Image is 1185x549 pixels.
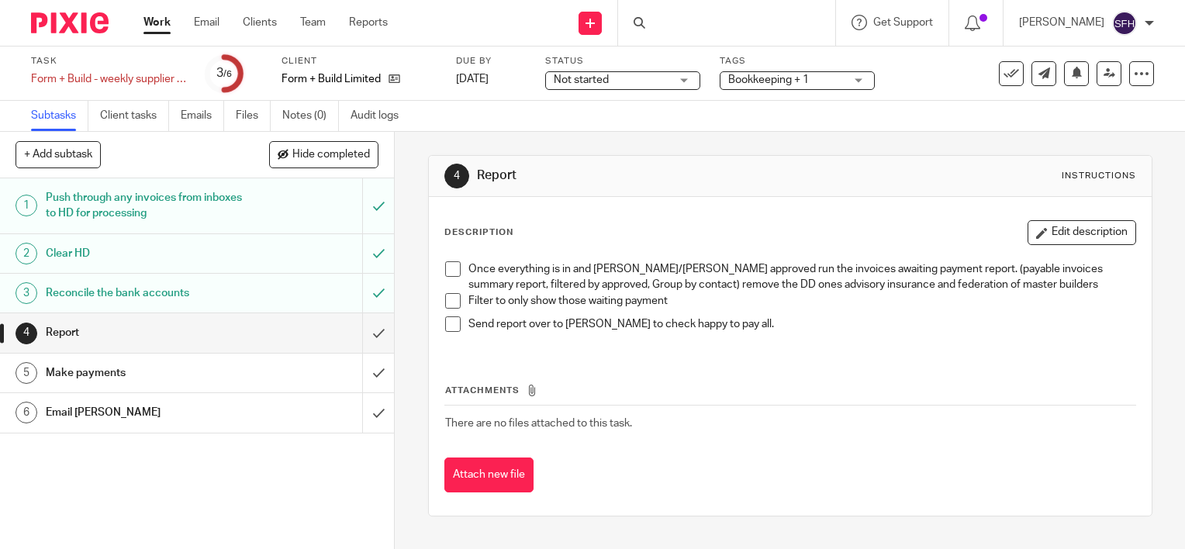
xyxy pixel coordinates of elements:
p: Once everything is in and [PERSON_NAME]/[PERSON_NAME] approved run the invoices awaiting payment ... [468,261,1135,293]
a: Clients [243,15,277,30]
div: 4 [444,164,469,188]
div: 4 [16,323,37,344]
p: Filter to only show those waiting payment [468,293,1135,309]
div: 5 [16,362,37,384]
a: Notes (0) [282,101,339,131]
a: Email [194,15,219,30]
button: Edit description [1028,220,1136,245]
h1: Push through any invoices from inboxes to HD for processing [46,186,247,226]
span: [DATE] [456,74,489,85]
label: Due by [456,55,526,67]
h1: Reconcile the bank accounts [46,281,247,305]
h1: Clear HD [46,242,247,265]
div: Form + Build - weekly supplier payment run [31,71,186,87]
span: Hide completed [292,149,370,161]
button: Attach new file [444,457,534,492]
div: 6 [16,402,37,423]
button: + Add subtask [16,141,101,167]
a: Reports [349,15,388,30]
button: Hide completed [269,141,378,167]
p: Send report over to [PERSON_NAME] to check happy to pay all. [468,316,1135,332]
a: Team [300,15,326,30]
small: /6 [223,70,232,78]
label: Tags [720,55,875,67]
label: Status [545,55,700,67]
div: Instructions [1062,170,1136,182]
a: Audit logs [351,101,410,131]
div: 2 [16,243,37,264]
h1: Make payments [46,361,247,385]
span: There are no files attached to this task. [445,418,632,429]
label: Task [31,55,186,67]
h1: Email [PERSON_NAME] [46,401,247,424]
span: Bookkeeping + 1 [728,74,809,85]
p: [PERSON_NAME] [1019,15,1104,30]
div: 3 [16,282,37,304]
span: Attachments [445,386,520,395]
a: Client tasks [100,101,169,131]
a: Files [236,101,271,131]
span: Get Support [873,17,933,28]
span: Not started [554,74,609,85]
label: Client [282,55,437,67]
a: Emails [181,101,224,131]
div: 3 [216,64,232,82]
p: Form + Build Limited [282,71,381,87]
h1: Report [46,321,247,344]
div: 1 [16,195,37,216]
a: Subtasks [31,101,88,131]
h1: Report [477,167,823,184]
p: Description [444,226,513,239]
img: svg%3E [1112,11,1137,36]
img: Pixie [31,12,109,33]
a: Work [143,15,171,30]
